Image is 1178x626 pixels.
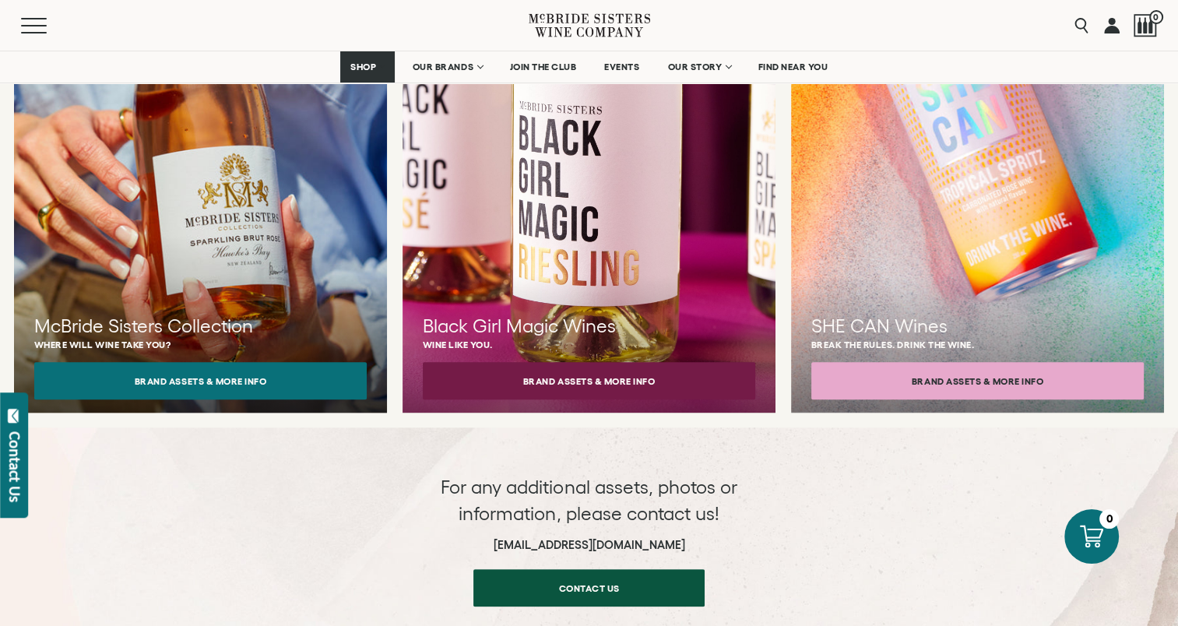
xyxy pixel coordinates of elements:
a: SHOP [340,51,395,83]
h3: SHE CAN Wines [811,313,1144,339]
p: Wine like you. [423,339,755,350]
a: Contact us [473,569,705,607]
a: JOIN THE CLUB [500,51,587,83]
p: Break the rules. Drink the wine. [811,339,1144,350]
span: JOIN THE CLUB [510,62,577,72]
span: FIND NEAR YOU [758,62,828,72]
button: Brand Assets & More Info [423,362,755,399]
a: FIND NEAR YOU [748,51,839,83]
div: Contact Us [7,431,23,502]
span: OUR BRANDS [413,62,473,72]
span: SHOP [350,62,377,72]
button: Mobile Menu Trigger [21,18,77,33]
a: OUR BRANDS [403,51,492,83]
p: Where will wine take you? [34,339,367,350]
a: OUR STORY [657,51,740,83]
button: Brand Assets & More Info [811,362,1144,399]
div: 0 [1099,509,1119,529]
h3: Black Girl Magic Wines [423,313,755,339]
h6: [EMAIL_ADDRESS][DOMAIN_NAME] [434,538,745,552]
span: EVENTS [604,62,639,72]
span: 0 [1149,10,1163,24]
a: EVENTS [594,51,649,83]
h3: McBride Sisters Collection [34,313,367,339]
button: Brand Assets & More Info [34,362,367,399]
p: For any additional assets, photos or information, please contact us! [434,474,745,526]
span: OUR STORY [667,62,722,72]
span: Contact us [532,573,647,603]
